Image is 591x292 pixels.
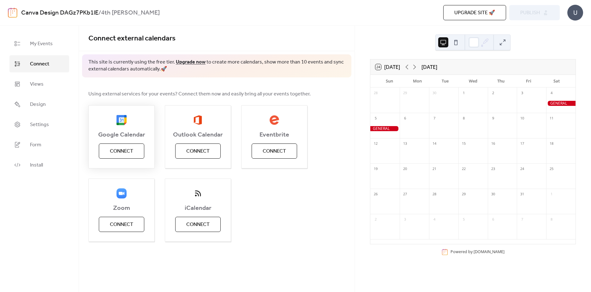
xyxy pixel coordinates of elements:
[252,143,297,159] button: Connect
[372,140,379,147] div: 12
[30,81,44,88] span: Views
[543,75,570,88] div: Sat
[30,141,41,149] span: Form
[193,188,203,198] img: ical
[431,191,438,198] div: 28
[186,221,210,228] span: Connect
[546,101,576,106] div: GENERAL CONFERENCE
[460,191,467,198] div: 29
[8,8,17,18] img: logo
[459,75,487,88] div: Wed
[30,101,46,108] span: Design
[519,216,526,223] div: 7
[165,204,231,212] span: iCalendar
[372,191,379,198] div: 26
[88,90,311,98] span: Using external services for your events? Connect them now and easily bring all your events together.
[9,136,69,153] a: Form
[402,140,409,147] div: 13
[175,143,221,159] button: Connect
[116,115,127,125] img: google
[454,9,495,17] span: Upgrade site 🚀
[519,140,526,147] div: 17
[30,121,49,129] span: Settings
[89,204,154,212] span: Zoom
[194,115,202,125] img: outlook
[548,166,555,173] div: 25
[402,166,409,173] div: 20
[99,217,144,232] button: Connect
[176,57,206,67] a: Upgrade now
[548,216,555,223] div: 8
[21,7,98,19] a: Canva Design DAGz7PKb1lE
[242,131,307,139] span: Eventbrite
[490,216,497,223] div: 6
[30,40,53,48] span: My Events
[9,55,69,72] a: Connect
[515,75,542,88] div: Fri
[519,166,526,173] div: 24
[548,140,555,147] div: 18
[460,90,467,97] div: 1
[431,216,438,223] div: 4
[9,156,69,173] a: Install
[431,115,438,122] div: 7
[110,148,133,155] span: Connect
[186,148,210,155] span: Connect
[99,143,144,159] button: Connect
[165,131,231,139] span: Outlook Calendar
[490,115,497,122] div: 9
[421,63,437,71] div: [DATE]
[474,249,504,254] a: [DOMAIN_NAME]
[402,115,409,122] div: 6
[490,140,497,147] div: 16
[431,90,438,97] div: 30
[372,90,379,97] div: 28
[567,5,583,21] div: U
[460,140,467,147] div: 15
[519,191,526,198] div: 31
[101,7,160,19] b: 4th [PERSON_NAME]
[372,216,379,223] div: 2
[519,90,526,97] div: 3
[548,90,555,97] div: 4
[88,32,176,46] span: Connect external calendars
[9,116,69,133] a: Settings
[373,63,402,71] button: 24[DATE]
[9,35,69,52] a: My Events
[548,191,555,198] div: 1
[403,75,431,88] div: Mon
[443,5,506,20] button: Upgrade site 🚀
[372,166,379,173] div: 19
[519,115,526,122] div: 10
[490,191,497,198] div: 30
[372,115,379,122] div: 5
[490,166,497,173] div: 23
[431,75,459,88] div: Tue
[88,59,345,73] span: This site is currently using the free tier. to create more calendars, show more than 10 events an...
[460,115,467,122] div: 8
[402,191,409,198] div: 27
[98,7,101,19] b: /
[402,90,409,97] div: 29
[269,115,279,125] img: eventbrite
[116,188,127,198] img: zoom
[110,221,133,228] span: Connect
[431,140,438,147] div: 14
[9,96,69,113] a: Design
[175,217,221,232] button: Connect
[460,166,467,173] div: 22
[89,131,154,139] span: Google Calendar
[30,60,49,68] span: Connect
[431,166,438,173] div: 21
[451,249,504,254] div: Powered by
[30,161,43,169] span: Install
[460,216,467,223] div: 5
[375,75,403,88] div: Sun
[490,90,497,97] div: 2
[487,75,515,88] div: Thu
[370,126,400,131] div: GENERAL CONFERENCE
[402,216,409,223] div: 3
[9,76,69,93] a: Views
[263,148,286,155] span: Connect
[548,115,555,122] div: 11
